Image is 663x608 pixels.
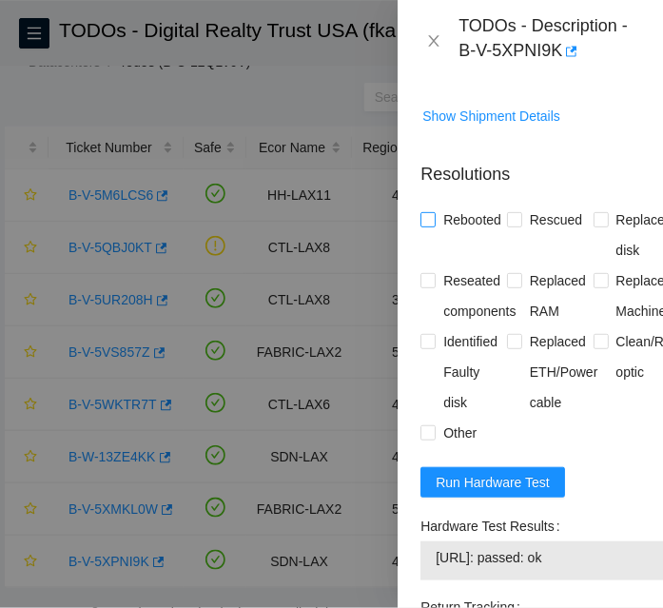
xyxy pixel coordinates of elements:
[436,265,523,326] span: Reseated components
[458,15,640,67] div: TODOs - Description - B-V-5XPNI9K
[522,205,590,235] span: Rescued
[421,101,561,131] button: Show Shipment Details
[436,472,550,493] span: Run Hardware Test
[522,265,594,326] span: Replaced RAM
[422,106,560,127] span: Show Shipment Details
[436,326,507,418] span: Identified Faulty disk
[420,511,567,541] label: Hardware Test Results
[436,205,509,235] span: Rebooted
[426,33,441,49] span: close
[522,326,606,418] span: Replaced ETH/Power cable
[420,32,447,50] button: Close
[436,418,484,448] span: Other
[420,467,565,498] button: Run Hardware Test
